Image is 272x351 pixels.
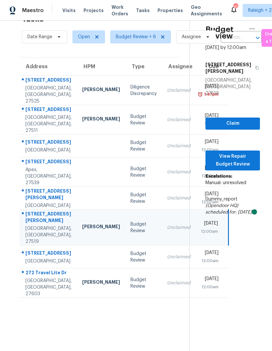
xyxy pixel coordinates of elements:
div: Unclaimed [167,254,190,260]
div: Budget Review [130,277,157,290]
div: Diligence Discrepancy [130,84,157,97]
span: Tasks [136,8,150,13]
div: [GEOGRAPHIC_DATA], [GEOGRAPHIC_DATA], 27525 [25,85,72,104]
div: Unclaimed [167,87,190,94]
div: Apex, [GEOGRAPHIC_DATA], 27539 [25,167,72,186]
span: Manual: unresolved [205,181,246,185]
div: [GEOGRAPHIC_DATA] [25,147,72,153]
span: Work Orders [112,4,128,17]
div: Budget Review [130,139,157,152]
div: [STREET_ADDRESS][PERSON_NAME] [25,188,72,202]
th: Address [19,57,77,76]
div: Unclaimed [167,143,190,149]
span: Projects [83,7,104,14]
i: scheduled for: [DATE] [205,210,252,215]
div: [STREET_ADDRESS] [25,158,72,167]
div: Unclaimed [167,117,190,123]
div: [STREET_ADDRESS] [25,77,72,85]
div: Unclaimed [167,280,190,286]
th: Type [125,57,162,76]
div: 272 Travel Lite Dr [25,269,72,278]
div: Unclaimed [167,195,190,201]
div: [GEOGRAPHIC_DATA], [GEOGRAPHIC_DATA], 27519 [25,225,72,245]
b: Escalations: [205,174,232,179]
div: 101 [233,4,238,10]
span: Assignee [182,34,201,40]
button: Claim [205,118,260,130]
h5: [STREET_ADDRESS][PERSON_NAME] [205,61,251,74]
div: [STREET_ADDRESS] [25,106,72,114]
div: [STREET_ADDRESS][PERSON_NAME] [25,211,72,225]
div: [STREET_ADDRESS] [25,139,72,147]
h2: Tasks [22,16,44,22]
span: Claim [211,120,255,128]
span: Open [78,34,90,40]
div: [GEOGRAPHIC_DATA], [GEOGRAPHIC_DATA] 27519 [205,77,260,97]
div: [DATE] by 12:00am [205,44,246,51]
span: Raleigh + 2 [248,7,272,14]
button: Open [253,33,262,42]
h2: Budget Review [205,26,244,39]
th: Assignee [162,57,196,76]
div: Budget Review [130,166,157,179]
div: [PERSON_NAME] [82,116,120,124]
div: Dummy_report [205,196,260,215]
input: Search by address [221,33,243,43]
div: [STREET_ADDRESS] [25,250,72,258]
div: [PERSON_NAME] [82,86,120,94]
button: Copy Address [251,59,260,77]
div: [GEOGRAPHIC_DATA], [GEOGRAPHIC_DATA], 27511 [25,114,72,134]
button: View Repair Budget Review [205,151,260,170]
span: Properties [158,7,183,14]
div: Budget Review [130,192,157,205]
span: Maestro [22,7,44,14]
div: Budget Review [130,221,157,234]
div: [PERSON_NAME] [82,223,120,231]
div: [GEOGRAPHIC_DATA] [25,258,72,264]
span: Budget Review + 6 [116,34,156,40]
th: HPM [77,57,125,76]
p: - [205,219,260,225]
span: View Repair Budget Review [211,152,255,168]
i: (Opendoor HQ) [205,203,238,208]
span: Geo Assignments [191,4,222,17]
div: Unclaimed [167,224,190,231]
div: [PERSON_NAME] [82,279,120,287]
div: Unclaimed [167,169,190,175]
div: Budget Review [130,113,157,126]
div: [GEOGRAPHIC_DATA], [GEOGRAPHIC_DATA], 27603 [25,278,72,297]
div: [GEOGRAPHIC_DATA] [25,202,72,209]
span: Visits [62,7,76,14]
span: Date Range [27,34,52,40]
div: Budget Review [130,250,157,263]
